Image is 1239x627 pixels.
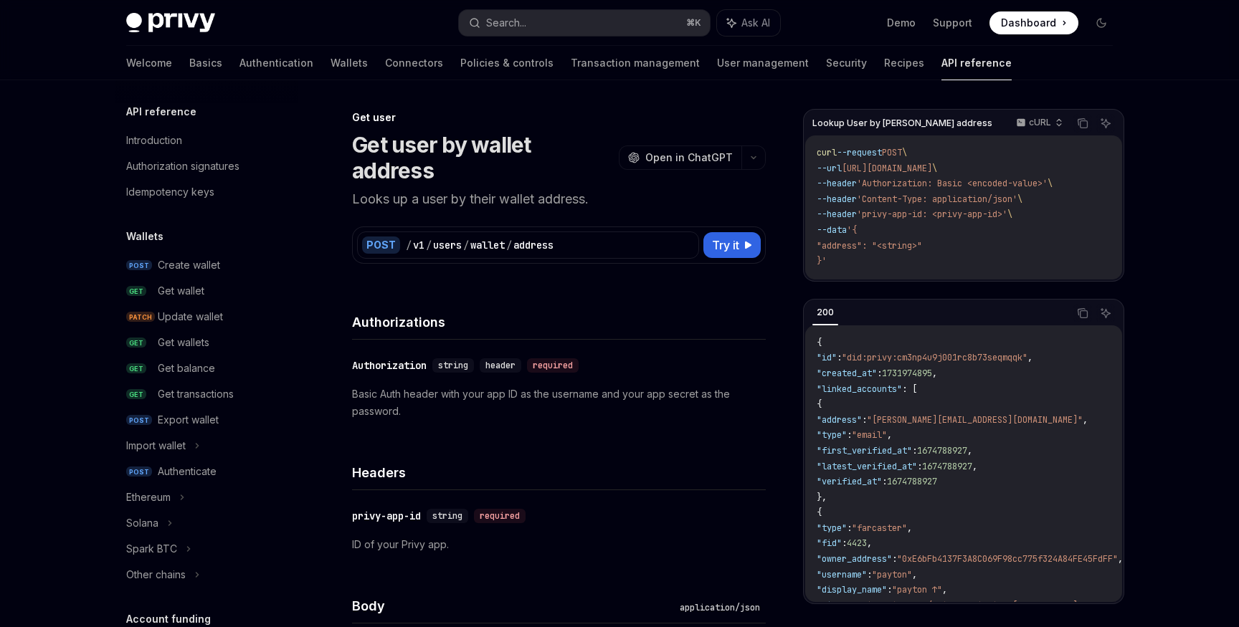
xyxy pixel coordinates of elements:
[847,537,867,549] span: 4423
[817,240,922,252] span: "address": "<string>"
[352,509,421,523] div: privy-app-id
[126,540,177,557] div: Spark BTC
[331,46,368,80] a: Wallets
[887,584,892,595] span: :
[712,236,739,254] span: Try it
[826,46,867,80] a: Security
[867,537,872,549] span: ,
[1096,114,1115,133] button: Ask AI
[619,145,741,170] button: Open in ChatGPT
[847,224,857,236] span: '{
[817,368,877,379] span: "created_at"
[812,304,838,321] div: 200
[571,46,700,80] a: Transaction management
[674,600,766,615] div: application/json
[126,132,182,149] div: Introduction
[972,461,977,472] span: ,
[126,338,146,348] span: GET
[115,252,298,278] a: POSTCreate wallet
[115,330,298,355] a: GETGet wallets
[115,355,298,381] a: GETGet balance
[817,553,892,565] span: "owner_address"
[1027,352,1032,363] span: ,
[115,381,298,407] a: GETGet transactions
[862,414,867,426] span: :
[887,429,892,441] span: ,
[1029,117,1051,128] p: cURL
[352,463,766,482] h4: Headers
[115,128,298,153] a: Introduction
[126,514,158,532] div: Solana
[115,304,298,330] a: PATCHUpdate wallet
[158,386,234,403] div: Get transactions
[703,232,761,258] button: Try it
[917,461,922,472] span: :
[717,46,809,80] a: User management
[912,445,917,456] span: :
[158,463,217,480] div: Authenticate
[817,193,857,205] span: --header
[847,429,852,441] span: :
[126,466,152,477] span: POST
[352,189,766,209] p: Looks up a user by their wallet address.
[847,522,852,534] span: :
[1096,304,1115,322] button: Ask AI
[158,360,215,377] div: Get balance
[645,150,733,165] span: Open in ChatGPT
[842,600,847,611] span: :
[922,461,972,472] span: 1674788927
[470,238,505,252] div: wallet
[941,46,1012,80] a: API reference
[506,238,512,252] div: /
[406,238,412,252] div: /
[741,16,770,30] span: Ask AI
[872,569,912,580] span: "payton"
[717,10,780,36] button: Ask AI
[1017,193,1022,205] span: \
[115,153,298,179] a: Authorization signatures
[486,14,526,32] div: Search...
[1073,114,1092,133] button: Copy the contents from the code block
[837,352,842,363] span: :
[817,398,822,410] span: {
[352,110,766,125] div: Get user
[115,407,298,433] a: POSTExport wallet
[126,489,171,506] div: Ethereum
[817,537,842,549] span: "fid"
[852,429,887,441] span: "email"
[887,16,916,30] a: Demo
[817,414,862,426] span: "address"
[527,358,579,373] div: required
[817,522,847,534] span: "type"
[463,238,469,252] div: /
[126,363,146,374] span: GET
[817,492,827,503] span: },
[1007,209,1012,220] span: \
[460,46,554,80] a: Policies & controls
[817,445,912,456] span: "first_verified_at"
[917,445,967,456] span: 1674788927
[817,569,867,580] span: "username"
[126,46,172,80] a: Welcome
[892,584,942,595] span: "payton ↑"
[126,286,146,297] span: GET
[352,596,674,616] h4: Body
[438,360,468,371] span: string
[817,383,902,395] span: "linked_accounts"
[842,352,1027,363] span: "did:privy:cm3np4u9j001rc8b73seqmqqk"
[158,334,209,351] div: Get wallets
[1083,414,1088,426] span: ,
[882,476,887,487] span: :
[158,282,204,300] div: Get wallet
[857,178,1048,189] span: 'Authorization: Basic <encoded-value>'
[882,368,932,379] span: 1731974895
[897,553,1118,565] span: "0xE6bFb4137F3A8C069F98cc775f324A84FE45FdFF"
[352,312,766,332] h4: Authorizations
[433,238,462,252] div: users
[817,352,837,363] span: "id"
[817,163,842,174] span: --url
[362,236,400,254] div: POST
[842,163,932,174] span: [URL][DOMAIN_NAME]
[902,147,907,158] span: \
[1090,11,1113,34] button: Toggle dark mode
